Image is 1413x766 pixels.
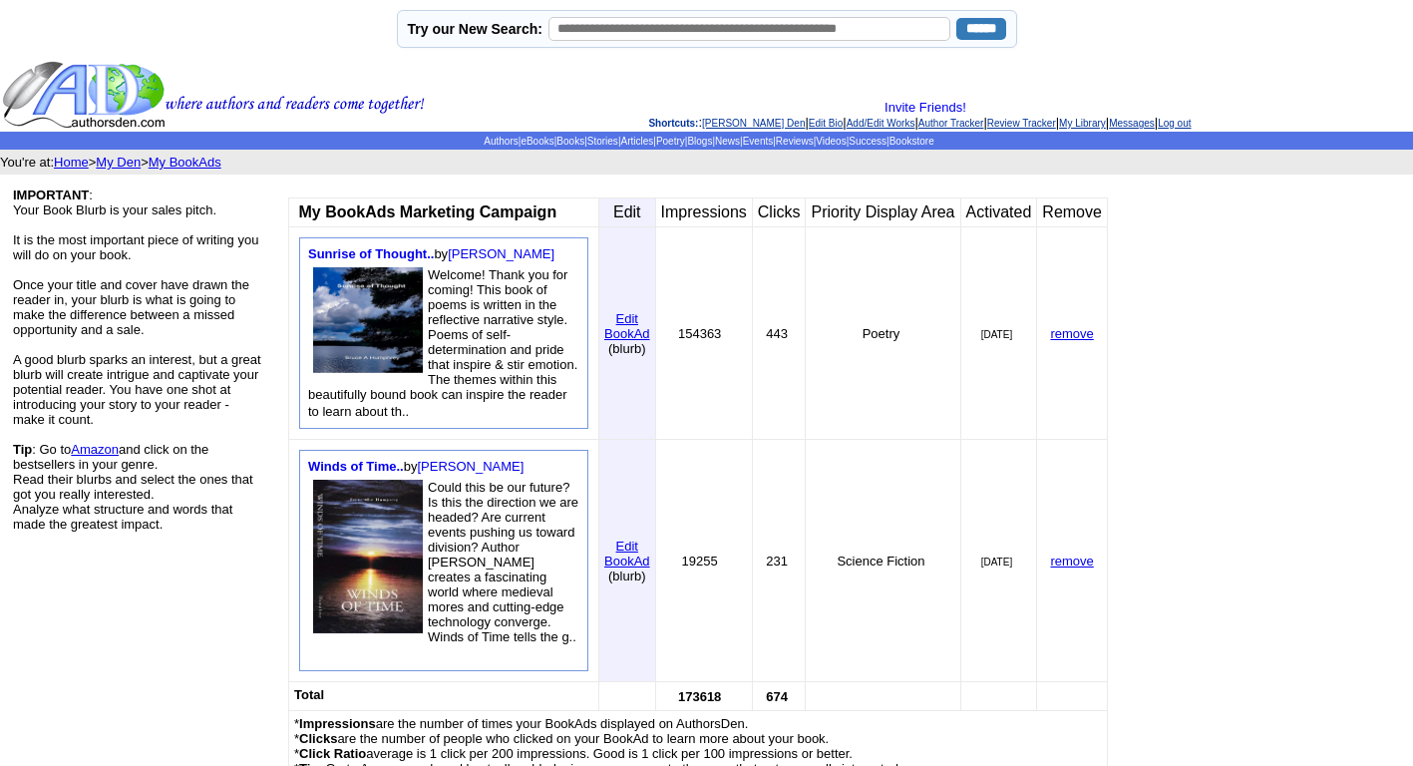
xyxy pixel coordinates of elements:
b: Tip [13,442,32,457]
font: : Your Book Blurb is your sales pitch. It is the most important piece of writing you will do on y... [13,188,261,532]
a: [PERSON_NAME] [448,246,554,261]
font: 173618 [678,689,721,704]
a: My Library [1059,118,1106,129]
font: by [308,459,524,474]
b: Clicks [299,731,337,746]
img: 13847.JPG [313,480,423,633]
a: Amazon [71,442,119,457]
font: Could this be our future? Is this the direction we are headed? Are current events pushing us towa... [428,480,578,644]
font: [DATE] [981,329,1012,340]
a: Authors [484,136,518,147]
font: Edit BookAd [604,311,650,341]
a: Sunrise of Thought.. [308,246,434,261]
a: eBooks [521,136,553,147]
a: [PERSON_NAME] Den [702,118,805,129]
a: Blogs [687,136,712,147]
b: Click Ratio [299,746,366,761]
a: Log out [1158,118,1191,129]
a: Messages [1109,118,1155,129]
font: (blurb) [608,569,646,583]
font: 231 [766,554,788,569]
img: 80250.jpg [313,267,423,373]
a: My Den [96,155,141,170]
a: Invite Friends! [884,100,966,115]
a: Edit Bio [809,118,843,129]
img: header_logo2.gif [2,60,425,130]
a: Reviews [776,136,814,147]
font: 154363 [678,326,721,341]
a: My BookAds [149,155,221,170]
font: Priority Display Area [811,203,954,220]
a: remove [1050,326,1093,341]
font: Poetry [863,326,900,341]
font: Edit [613,203,641,220]
font: (blurb) [608,341,646,356]
a: Review Tracker [987,118,1056,129]
font: [DATE] [981,557,1012,568]
a: EditBookAd [604,309,650,341]
a: Winds of Time.. [308,459,404,474]
font: Remove [1042,203,1102,220]
a: EditBookAd [604,537,650,569]
font: Welcome! Thank you for coming! This book of poems is written in the reflective narrative style. P... [308,267,577,419]
label: Try our New Search: [408,21,542,37]
b: My BookAds Marketing Campaign [298,203,556,220]
a: Bookstore [889,136,934,147]
font: 443 [766,326,788,341]
font: Science Fiction [837,554,924,569]
font: Activated [966,203,1032,220]
font: 19255 [682,554,718,569]
a: remove [1050,554,1093,569]
a: Videos [816,136,846,147]
a: Poetry [656,136,685,147]
a: News [715,136,740,147]
b: IMPORTANT [13,188,89,202]
font: Total [294,687,324,702]
span: Shortcuts: [648,118,698,129]
font: by [308,246,554,261]
a: Home [54,155,89,170]
b: Impressions [299,716,376,731]
a: Success [849,136,886,147]
font: Edit BookAd [604,539,650,569]
a: Books [556,136,584,147]
a: Articles [620,136,653,147]
a: [PERSON_NAME] [417,459,524,474]
a: Stories [587,136,618,147]
a: Events [743,136,774,147]
a: Author Tracker [918,118,984,129]
a: Add/Edit Works [847,118,915,129]
font: Impressions [661,203,747,220]
div: : | | | | | | | [429,100,1411,130]
font: 674 [766,689,788,704]
font: Clicks [758,203,801,220]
